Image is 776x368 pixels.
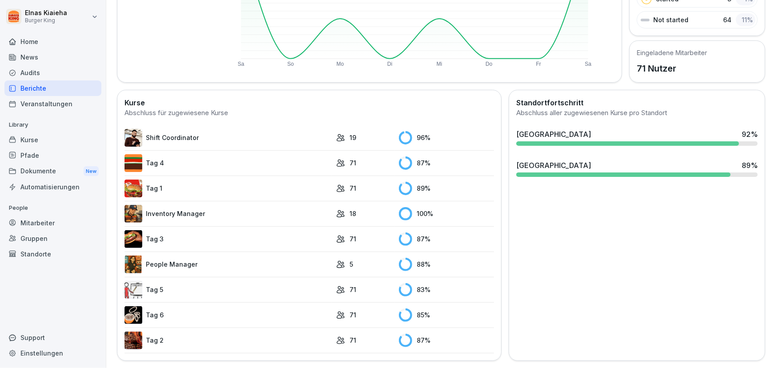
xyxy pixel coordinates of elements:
a: Automatisierungen [4,179,101,195]
div: 11 % [736,13,756,26]
h5: Eingeladene Mitarbeiter [637,48,707,57]
a: Berichte [4,80,101,96]
div: Dokumente [4,163,101,180]
a: Standorte [4,246,101,262]
p: 18 [350,209,356,218]
a: Tag 5 [125,281,332,299]
a: Kurse [4,132,101,148]
a: Tag 6 [125,306,332,324]
p: 71 [350,158,356,168]
div: 88 % [399,258,494,271]
a: Pfade [4,148,101,163]
div: New [84,166,99,176]
a: DokumenteNew [4,163,101,180]
text: Do [486,61,493,67]
a: Gruppen [4,231,101,246]
a: Tag 1 [125,180,332,197]
div: 87 % [399,334,494,347]
div: 87 % [399,232,494,246]
text: So [287,61,294,67]
div: 83 % [399,283,494,296]
div: 89 % [399,182,494,195]
img: rvamvowt7cu6mbuhfsogl0h5.png [125,306,142,324]
img: xc3x9m9uz5qfs93t7kmvoxs4.png [125,256,142,273]
a: Tag 4 [125,154,332,172]
a: Home [4,34,101,49]
img: q4kvd0p412g56irxfxn6tm8s.png [125,129,142,147]
div: 89 % [742,160,758,171]
p: 5 [350,260,353,269]
text: Mo [337,61,344,67]
a: People Manager [125,256,332,273]
div: 87 % [399,156,494,170]
a: Veranstaltungen [4,96,101,112]
a: Einstellungen [4,345,101,361]
a: Tag 3 [125,230,332,248]
img: cq6tslmxu1pybroki4wxmcwi.png [125,230,142,248]
text: Sa [238,61,245,67]
img: hzkj8u8nkg09zk50ub0d0otk.png [125,332,142,349]
p: People [4,201,101,215]
text: Sa [585,61,592,67]
div: 85 % [399,308,494,322]
div: 100 % [399,207,494,220]
text: Mi [437,61,442,67]
p: Burger King [25,17,67,24]
p: Not started [653,15,688,24]
img: vy1vuzxsdwx3e5y1d1ft51l0.png [125,281,142,299]
p: Library [4,118,101,132]
text: Di [387,61,392,67]
p: 19 [350,133,356,142]
div: 92 % [742,129,758,140]
a: Audits [4,65,101,80]
div: Support [4,330,101,345]
p: 71 [350,310,356,320]
div: [GEOGRAPHIC_DATA] [516,160,591,171]
p: 71 [350,234,356,244]
p: Elnas Kiaieha [25,9,67,17]
a: Shift Coordinator [125,129,332,147]
div: 96 % [399,131,494,144]
p: 64 [723,15,732,24]
a: News [4,49,101,65]
a: [GEOGRAPHIC_DATA]89% [513,156,761,180]
a: [GEOGRAPHIC_DATA]92% [513,125,761,149]
div: Abschluss aller zugewiesenen Kurse pro Standort [516,108,758,118]
p: 71 Nutzer [637,62,707,75]
img: a35kjdk9hf9utqmhbz0ibbvi.png [125,154,142,172]
p: 71 [350,336,356,345]
text: Fr [536,61,541,67]
h2: Kurse [125,97,494,108]
a: Mitarbeiter [4,215,101,231]
a: Inventory Manager [125,205,332,223]
div: [GEOGRAPHIC_DATA] [516,129,591,140]
div: Abschluss für zugewiesene Kurse [125,108,494,118]
img: o1h5p6rcnzw0lu1jns37xjxx.png [125,205,142,223]
p: 71 [350,184,356,193]
a: Tag 2 [125,332,332,349]
p: 71 [350,285,356,294]
img: kxzo5hlrfunza98hyv09v55a.png [125,180,142,197]
h2: Standortfortschritt [516,97,758,108]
